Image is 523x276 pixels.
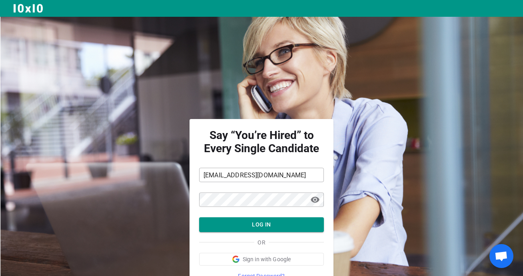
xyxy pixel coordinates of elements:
span: visibility [310,195,320,205]
a: Open chat [489,244,513,268]
button: LOG IN [199,217,324,232]
strong: Say “You’re Hired” to Every Single Candidate [199,129,324,155]
span: Sign in with Google [243,255,291,263]
span: OR [258,238,265,246]
input: Email Address* [199,169,324,181]
img: Logo [13,3,44,14]
button: Sign in with Google [199,253,324,266]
